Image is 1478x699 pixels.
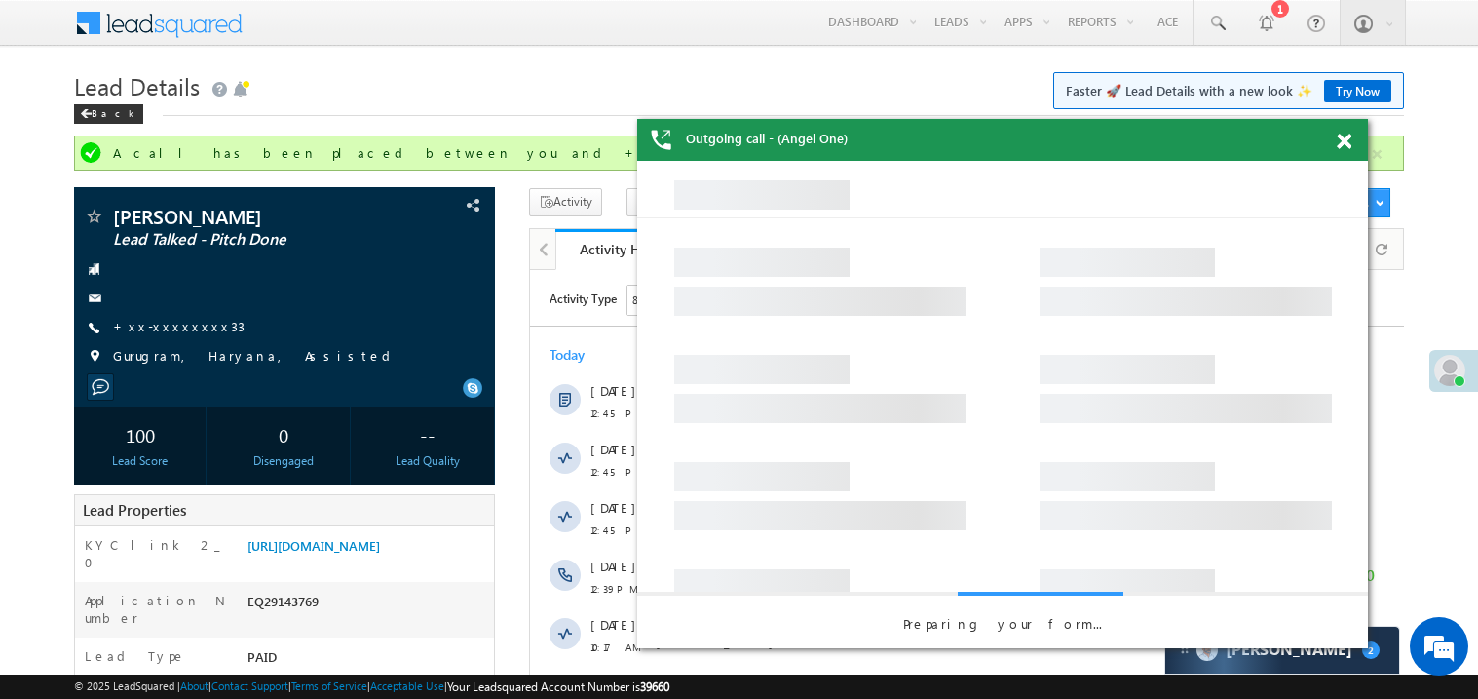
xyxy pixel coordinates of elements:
span: [DATE] [60,229,104,247]
span: Gurugram, Haryana, Assisted [113,347,398,367]
span: [PERSON_NAME] [175,426,264,441]
div: A call has been placed between you and +xx-xxxxxxxx33 [113,144,1369,162]
span: 12:45 PM [60,252,119,269]
button: Activity [529,188,602,216]
label: Lead Type [85,647,186,665]
span: Lead Called [409,112,475,129]
a: Acceptable Use [370,680,444,692]
span: 12:45 PM [60,135,119,152]
span: 39660 [640,680,669,694]
a: Back [74,103,153,120]
label: Application Number [85,592,227,627]
span: System [171,598,213,614]
div: Sales Activity,Email Bounced,Email Link Clicked,Email Marked Spam,Email Opened & 78 more.. [97,16,244,45]
em: Start Chat [265,548,354,574]
a: About [180,680,208,692]
div: 100 [79,416,202,452]
a: +xx-xxxxxxxx33 [113,318,245,334]
span: 10:16 AM [60,544,119,562]
div: 83 Selected [102,21,158,39]
div: 0 [222,416,345,452]
div: Today [19,76,83,94]
span: Outbound Call [126,288,295,304]
span: Outgoing call - (Angel One) [686,130,848,147]
span: Dynamic Form [414,171,549,187]
span: Lead Generated [409,463,502,480]
div: Chat with us now [101,102,327,128]
a: Activity History [555,229,699,270]
div: Disengaged [222,452,345,470]
div: -- [366,416,489,452]
span: Lead Stage changed from to by through [126,463,550,497]
span: [DATE] [60,405,104,422]
span: System [187,130,230,146]
a: Contact Support [211,680,288,692]
div: Minimize live chat window [320,10,366,57]
span: 10:17 AM [60,485,119,503]
span: 10:17 AM [60,427,119,445]
span: [DATE] [60,112,104,130]
div: PAID [243,647,494,675]
span: Your Leadsquared Account Number is [447,680,669,694]
span: Ringing [126,405,227,421]
span: Faster 🚀 Lead Details with a new look ✨ [1066,81,1391,100]
span: Did not answer a call by [PERSON_NAME] through 07949106827 (Angel+One). [126,522,751,556]
span: © 2025 LeadSquared | | | | | [74,678,669,696]
span: Automation [472,598,567,614]
span: [DATE] [60,580,104,598]
span: Lead Called [126,463,550,497]
span: [DATE] [60,463,104,481]
span: 10:17 AM [60,369,119,386]
span: Lead Details [74,70,200,101]
button: Note [626,188,700,216]
span: 09:59 AM [60,602,119,620]
span: Dynamic Form Submission: was submitted by [PERSON_NAME] [126,346,767,381]
span: ring [243,405,284,421]
span: [PERSON_NAME] [234,598,332,614]
label: KYC link 2_0 [85,536,227,571]
span: +50 [816,530,845,554]
span: [DATE] 10:17 AM [278,426,362,441]
span: 12:45 PM [60,193,119,211]
div: EQ29143769 [243,592,494,619]
img: d_60004797649_company_0_60004797649 [33,102,82,128]
span: [DATE] 12:45 PM [278,251,361,265]
span: [DATE] [60,171,104,188]
div: Lead Quality [366,452,489,470]
textarea: Type your message and hit 'Enter' [25,180,356,532]
span: Activity Type [19,15,87,44]
span: Automation [296,130,392,146]
span: gohappycb8_int [475,639,569,655]
div: All Time [335,21,374,39]
span: [DATE] [60,639,104,656]
span: [DATE] [60,346,104,364]
a: Terms of Service [291,680,367,692]
span: Lead Stage changed from to by through [126,112,605,146]
span: Lead Talked - Pitch Done [113,230,374,250]
span: Dynamic Form [414,346,549,363]
div: Back [74,104,143,124]
span: System [362,598,405,614]
a: [URL][DOMAIN_NAME] [247,537,380,554]
span: Lead Source changed from to by . [126,639,645,655]
span: 03:23 AM [60,661,119,679]
div: Activity History [570,240,684,258]
a: Try Now [1324,80,1391,102]
span: Time [293,15,320,44]
span: [DATE] [60,522,104,539]
div: Lead Score [79,452,202,470]
span: Was called by [PERSON_NAME] through [PHONE_NUMBER]. Duration:5 minutes 41 seconds. [126,288,708,322]
span: Lead Owner changed from to by through . [126,580,570,614]
span: Empty [417,639,455,655]
span: +50 [816,296,845,320]
span: 12:39 PM [60,310,119,328]
span: Call Me Later [126,229,280,246]
span: Automation [300,481,396,497]
span: Added by on [126,425,767,443]
span: System [191,481,234,497]
span: Outbound Call [126,522,295,538]
span: [DATE] [60,288,104,305]
span: System [599,639,642,655]
span: Added by on [126,250,767,267]
span: Lead Talked - Pitch Done [126,112,605,146]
